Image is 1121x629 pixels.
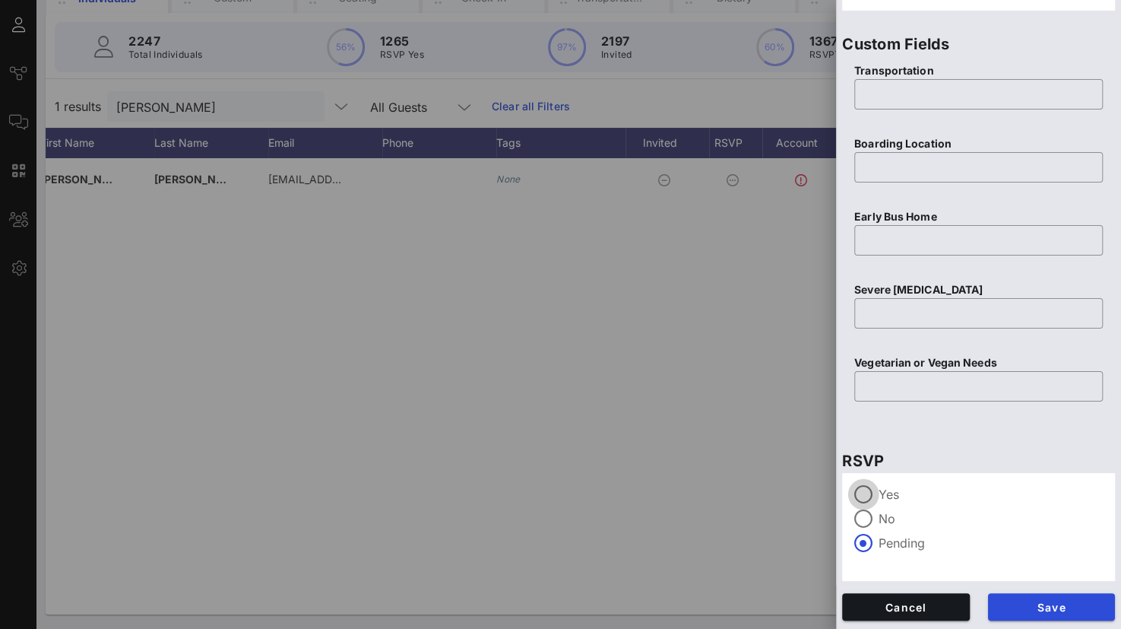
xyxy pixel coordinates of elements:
p: Transportation [854,62,1103,79]
button: Save [988,593,1116,621]
label: Yes [879,487,1103,502]
span: Save [1000,601,1104,614]
p: Severe [MEDICAL_DATA] [854,281,1103,298]
p: Vegetarian or Vegan Needs [854,354,1103,371]
p: Custom Fields [842,32,1115,56]
button: Cancel [842,593,970,621]
label: No [879,511,1103,526]
label: Pending [879,535,1103,551]
p: Early Bus Home [854,208,1103,225]
p: Boarding Location [854,135,1103,152]
p: RSVP [842,449,1115,473]
span: Cancel [854,601,958,614]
